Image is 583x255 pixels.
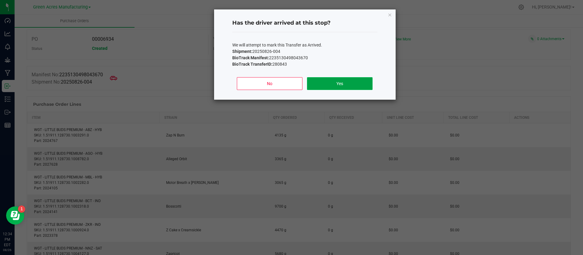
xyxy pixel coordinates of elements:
[307,77,372,90] button: Yes
[232,42,377,48] p: We will attempt to mark this Transfer as Arrived.
[232,55,377,61] p: 2235130498043670
[232,61,377,67] p: 280843
[388,11,392,18] button: Close
[232,49,252,54] b: Shipment:
[237,77,302,90] button: No
[18,205,25,213] iframe: Resource center unread badge
[232,19,377,27] h4: Has the driver arrived at this stop?
[232,62,272,67] b: BioTrack TransferID:
[232,48,377,55] p: 20250826-004
[6,206,24,225] iframe: Resource center
[232,55,269,60] b: BioTrack Manifest:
